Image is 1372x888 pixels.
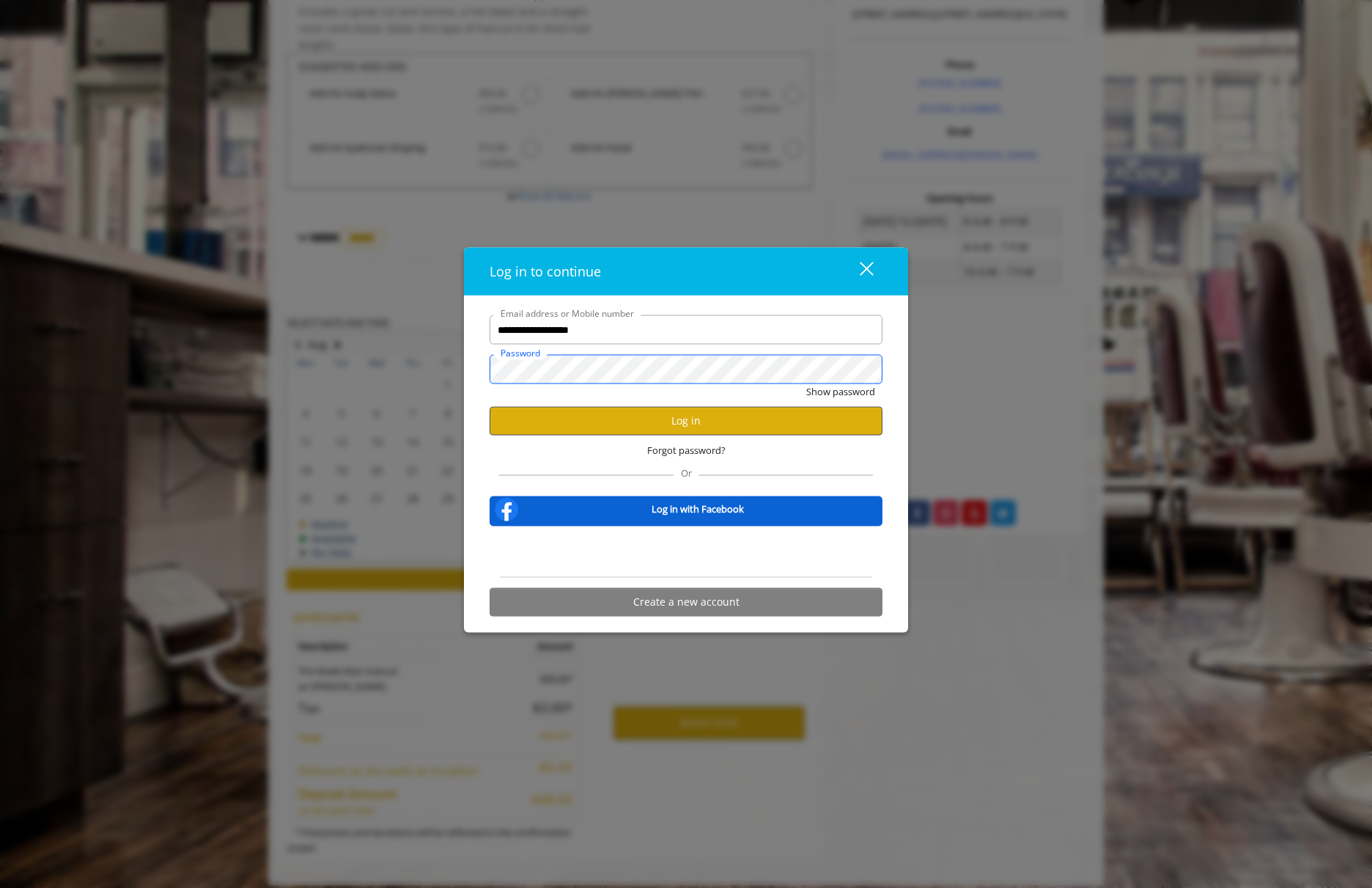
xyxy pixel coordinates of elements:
[490,263,601,280] span: Log in to continue
[833,257,882,287] button: close dialog
[806,384,875,400] button: Show password
[652,502,744,517] b: Log in with Facebook
[490,587,882,616] button: Create a new account
[674,466,699,479] span: Or
[843,260,872,282] div: close dialog
[490,406,882,435] button: Log in
[493,346,547,360] label: Password
[619,535,753,568] div: Sign in with Google. Opens in new tab
[493,307,641,320] label: Email address or Mobile number
[490,315,882,345] input: Email address or Mobile number
[490,355,882,384] input: Password
[492,494,521,524] img: facebook-logo
[611,535,761,568] iframe: Sign in with Google Button
[647,443,726,458] span: Forgot password?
